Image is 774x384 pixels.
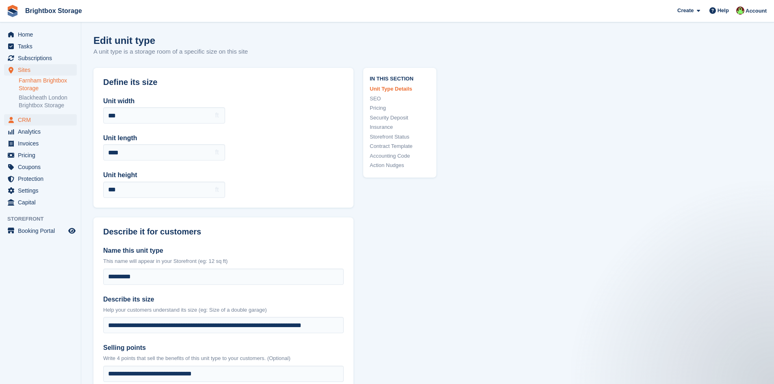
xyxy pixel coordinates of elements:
a: menu [4,29,77,40]
a: Brightbox Storage [22,4,85,17]
a: menu [4,114,77,126]
img: stora-icon-8386f47178a22dfd0bd8f6a31ec36ba5ce8667c1dd55bd0f319d3a0aa187defe.svg [7,5,19,17]
span: Tasks [18,41,67,52]
a: menu [4,126,77,137]
label: Unit height [103,170,225,180]
p: Help your customers understand its size (eg: Size of a double garage) [103,306,344,314]
a: Contract Template [370,142,430,150]
span: In this section [370,74,430,82]
a: Security Deposit [370,114,430,122]
a: menu [4,185,77,196]
span: Account [746,7,767,15]
a: menu [4,150,77,161]
span: Sites [18,64,67,76]
a: Unit Type Details [370,85,430,93]
a: menu [4,173,77,184]
span: Subscriptions [18,52,67,64]
a: Blackheath London Brightbox Storage [19,94,77,109]
label: Describe its size [103,295,344,304]
a: Storefront Status [370,133,430,141]
span: Coupons [18,161,67,173]
p: This name will appear in your Storefront (eg: 12 sq ft) [103,257,344,265]
a: menu [4,52,77,64]
a: Farnham Brightbox Storage [19,77,77,92]
a: Accounting Code [370,152,430,160]
span: Capital [18,197,67,208]
a: SEO [370,95,430,103]
span: CRM [18,114,67,126]
p: A unit type is a storage room of a specific size on this site [93,47,248,56]
h2: Define its size [103,78,344,87]
a: menu [4,161,77,173]
a: Insurance [370,123,430,131]
a: menu [4,197,77,208]
h2: Describe it for customers [103,227,344,236]
span: Settings [18,185,67,196]
label: Unit length [103,133,225,143]
a: menu [4,225,77,236]
span: Storefront [7,215,81,223]
a: Preview store [67,226,77,236]
label: Name this unit type [103,246,344,256]
a: menu [4,64,77,76]
span: Booking Portal [18,225,67,236]
span: Invoices [18,138,67,149]
span: Protection [18,173,67,184]
label: Selling points [103,343,344,353]
img: Marlena [736,7,744,15]
a: menu [4,41,77,52]
label: Unit width [103,96,225,106]
a: Pricing [370,104,430,112]
span: Home [18,29,67,40]
span: Create [677,7,694,15]
span: Help [718,7,729,15]
h1: Edit unit type [93,35,248,46]
span: Analytics [18,126,67,137]
a: Action Nudges [370,161,430,169]
a: menu [4,138,77,149]
span: Pricing [18,150,67,161]
p: Write 4 points that sell the benefits of this unit type to your customers. (Optional) [103,354,344,362]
